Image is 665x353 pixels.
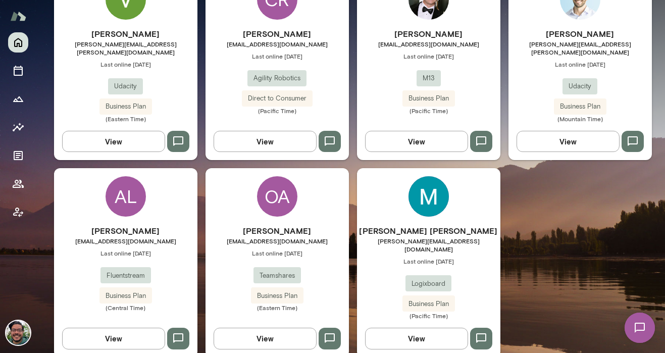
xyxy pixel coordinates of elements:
h6: [PERSON_NAME] [357,28,500,40]
span: Business Plan [402,93,455,104]
button: View [365,328,468,349]
span: Direct to Consumer [242,93,313,104]
span: Business Plan [99,291,152,301]
button: View [365,131,468,152]
button: Insights [8,117,28,137]
button: Home [8,32,28,53]
div: AL [106,176,146,217]
h6: [PERSON_NAME] [206,28,349,40]
span: Business Plan [554,102,606,112]
span: Last online [DATE] [206,249,349,257]
button: Documents [8,145,28,166]
button: Growth Plan [8,89,28,109]
img: Mento [10,7,26,26]
span: [PERSON_NAME][EMAIL_ADDRESS][PERSON_NAME][DOMAIN_NAME] [508,40,652,56]
button: View [214,328,317,349]
span: [PERSON_NAME][EMAIL_ADDRESS][DOMAIN_NAME] [357,237,500,253]
span: Business Plan [99,102,152,112]
span: Udacity [108,81,143,91]
span: Business Plan [402,299,455,309]
span: Fluentstream [100,271,151,281]
span: [EMAIL_ADDRESS][DOMAIN_NAME] [54,237,197,245]
button: Client app [8,202,28,222]
img: Maricel Paz Pripstein [408,176,449,217]
h6: [PERSON_NAME] [PERSON_NAME] [357,225,500,237]
span: Udacity [562,81,597,91]
img: Mike Valdez Landeros [6,321,30,345]
span: Business Plan [251,291,303,301]
span: (Mountain Time) [508,115,652,123]
span: Last online [DATE] [357,257,500,265]
span: [EMAIL_ADDRESS][DOMAIN_NAME] [206,237,349,245]
span: M13 [417,73,441,83]
h6: [PERSON_NAME] [206,225,349,237]
span: (Eastern Time) [54,115,197,123]
button: View [517,131,620,152]
span: Last online [DATE] [357,52,500,60]
button: Members [8,174,28,194]
h6: [PERSON_NAME] [54,225,197,237]
span: (Central Time) [54,304,197,312]
div: OA [257,176,297,217]
button: Sessions [8,61,28,81]
span: Last online [DATE] [206,52,349,60]
span: [EMAIL_ADDRESS][DOMAIN_NAME] [206,40,349,48]
span: Last online [DATE] [508,60,652,68]
h6: [PERSON_NAME] [54,28,197,40]
span: [PERSON_NAME][EMAIL_ADDRESS][PERSON_NAME][DOMAIN_NAME] [54,40,197,56]
button: View [62,328,165,349]
span: (Pacific Time) [206,107,349,115]
button: View [214,131,317,152]
span: Logixboard [405,279,451,289]
h6: [PERSON_NAME] [508,28,652,40]
button: View [62,131,165,152]
span: Last online [DATE] [54,60,197,68]
span: Agility Robotics [247,73,306,83]
span: (Pacific Time) [357,107,500,115]
span: (Eastern Time) [206,304,349,312]
span: [EMAIL_ADDRESS][DOMAIN_NAME] [357,40,500,48]
span: Teamshares [253,271,301,281]
span: Last online [DATE] [54,249,197,257]
span: (Pacific Time) [357,312,500,320]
